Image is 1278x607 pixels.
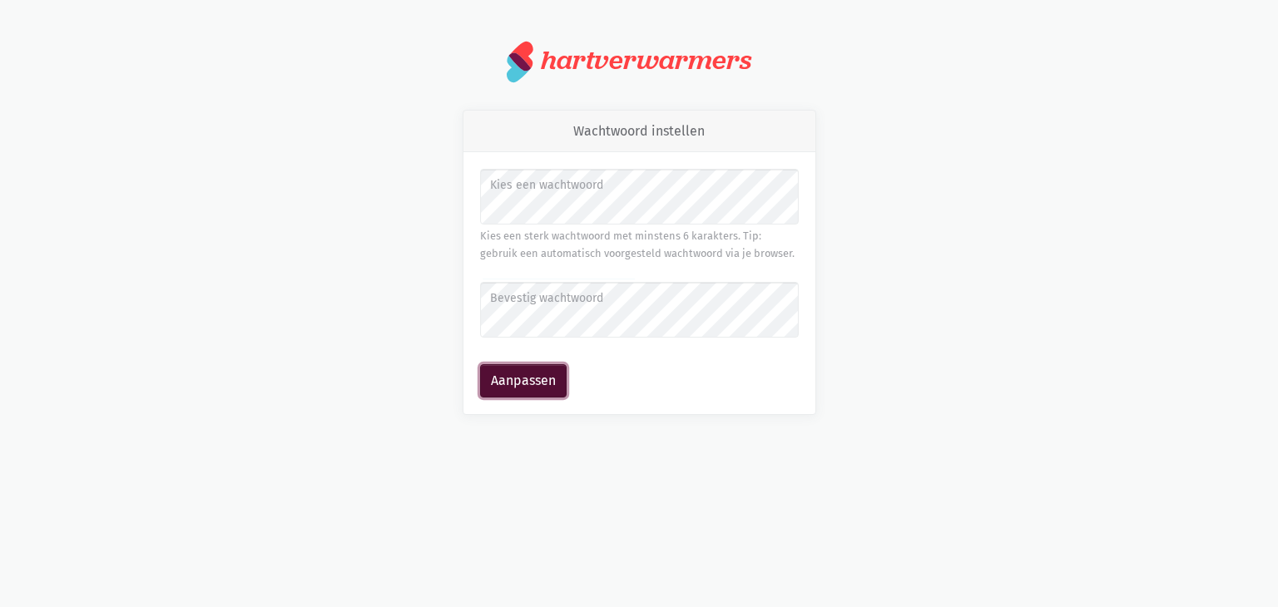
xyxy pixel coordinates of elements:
a: hartverwarmers [507,40,771,83]
label: Kies een wachtwoord [490,176,787,195]
form: Wachtwoord instellen [480,169,799,397]
div: hartverwarmers [541,45,751,76]
img: logo.svg [507,40,534,83]
label: Bevestig wachtwoord [490,289,787,308]
div: Kies een sterk wachtwoord met minstens 6 karakters. Tip: gebruik een automatisch voorgesteld wach... [480,228,799,262]
div: Wachtwoord instellen [463,111,815,153]
button: Aanpassen [480,364,567,397]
